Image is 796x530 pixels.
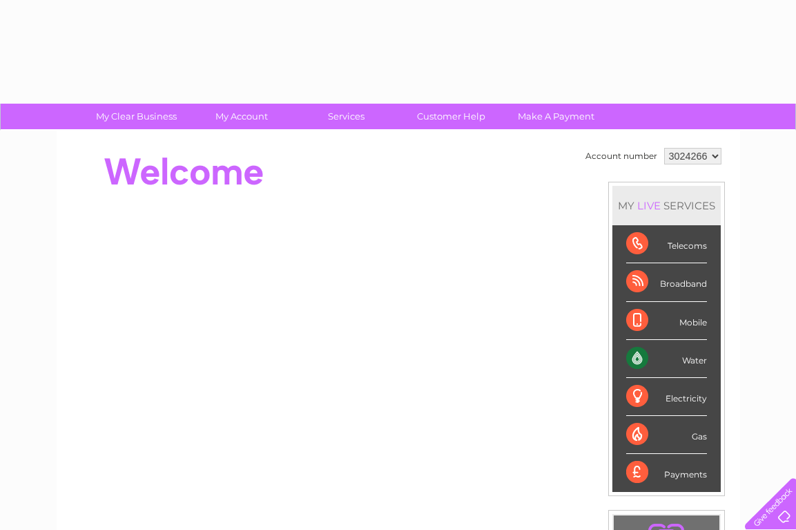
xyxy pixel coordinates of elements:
[626,302,707,340] div: Mobile
[612,186,721,225] div: MY SERVICES
[626,416,707,454] div: Gas
[394,104,508,129] a: Customer Help
[626,263,707,301] div: Broadband
[499,104,613,129] a: Make A Payment
[184,104,298,129] a: My Account
[626,340,707,378] div: Water
[626,378,707,416] div: Electricity
[634,199,663,212] div: LIVE
[626,454,707,491] div: Payments
[289,104,403,129] a: Services
[626,225,707,263] div: Telecoms
[79,104,193,129] a: My Clear Business
[582,144,661,168] td: Account number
